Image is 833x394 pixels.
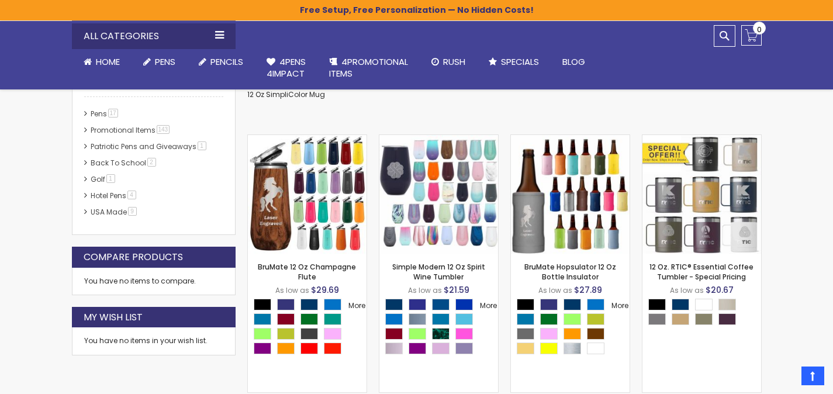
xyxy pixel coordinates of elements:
[157,125,170,134] span: 143
[695,313,713,325] div: Olive Green
[511,134,630,144] a: BruMate Hopsulator 12 Oz Bottle Insulator
[300,313,318,325] div: Green
[443,56,465,68] span: Rush
[198,141,206,150] span: 1
[155,56,175,68] span: Pens
[324,328,341,340] div: Light Pink
[757,24,762,35] span: 0
[517,299,630,357] div: Select A Color
[587,313,604,325] div: Apple Green
[88,141,210,151] a: Patriotic Pens and Giveaways1
[479,300,498,312] a: More
[84,311,143,324] strong: My Wish List
[455,328,473,340] div: Pink
[96,56,120,68] span: Home
[311,284,339,296] span: $29.69
[648,313,666,325] div: Graphite
[420,49,477,75] a: Rush
[718,313,736,325] div: Plum
[517,313,534,325] div: Aqua
[409,328,426,340] div: Green Light
[300,299,318,310] div: Navy Blue
[72,268,236,295] div: You have no items to compare.
[108,109,118,117] span: 17
[432,343,450,354] div: Light Purple
[258,262,356,281] a: BruMate 12 Oz Champagne Flute
[254,313,271,325] div: Aqua
[277,328,295,340] div: Apple Green
[455,299,473,310] div: Blue
[324,299,341,310] div: Blue Light
[642,135,761,254] img: 12 Oz. RTIC® Essential Coffee Tumbler - Special Pricing
[564,343,581,354] div: Stainless Steel
[379,135,498,254] img: Simple Modern 12 Oz Spirit Wine Tumbler
[88,109,122,119] a: Pens17
[408,285,442,295] span: As low as
[718,299,736,310] div: Beach
[564,313,581,325] div: Green Light
[329,56,408,80] span: 4PROMOTIONAL ITEMS
[444,284,469,296] span: $21.59
[267,56,306,80] span: 4Pens 4impact
[106,174,115,183] span: 1
[432,313,450,325] div: Aqua
[540,299,558,310] div: Royal Blue
[300,328,318,340] div: Grey Charcoal
[254,328,271,340] div: Green Light
[300,343,318,354] div: Red
[477,49,551,75] a: Specials
[254,299,367,357] div: Select A Color
[672,313,689,325] div: Harvest
[409,343,426,354] div: Purple
[801,367,824,385] a: Top
[551,49,597,75] a: Blog
[432,299,450,310] div: Ocean Blue
[672,299,689,310] div: Navy Blue
[254,343,271,354] div: Purple
[648,299,761,328] div: Select A Color
[392,262,485,281] a: Simple Modern 12 Oz Spirit Wine Tumbler
[409,299,426,310] div: Saphire Blue
[642,134,761,144] a: 12 Oz. RTIC® Essential Coffee Tumbler - Special Pricing
[574,284,602,296] span: $27.89
[84,336,223,345] div: You have no items in your wish list.
[385,299,498,357] div: Select A Color
[564,328,581,340] div: Orange
[147,158,156,167] span: 2
[254,299,271,310] div: Black
[648,299,666,310] div: Black
[385,299,403,310] div: Navy Blue
[187,49,255,75] a: Pencils
[347,300,367,312] a: More
[695,299,713,310] div: White
[324,313,341,325] div: Seafoam Green
[88,174,119,184] a: Golf1
[127,191,136,199] span: 4
[379,134,498,144] a: Simple Modern 12 Oz Spirit Wine Tumbler
[538,285,572,295] span: As low as
[84,251,183,264] strong: Compare Products
[649,262,753,281] a: 12 Oz. RTIC® Essential Coffee Tumbler - Special Pricing
[564,299,581,310] div: Navy Blue
[409,313,426,325] div: Modern Blue
[277,343,295,354] div: Orange
[706,284,734,296] span: $20.67
[540,328,558,340] div: Light Pink
[275,285,309,295] span: As low as
[540,343,558,354] div: Yellow
[255,49,317,87] a: 4Pens4impact
[247,89,325,99] a: 12 Oz SimpliColor Mug
[741,25,762,46] a: 0
[385,328,403,340] div: Burgundy
[587,328,604,340] div: Brown
[248,134,367,144] a: BruMate 12 Oz Champagne Flute
[88,207,141,217] a: USA Made9
[587,343,604,354] div: Tan
[72,49,132,75] a: Home
[210,56,243,68] span: Pencils
[517,343,534,354] div: Bright Yellow
[517,328,534,340] div: Grey
[480,300,497,310] span: More
[385,313,403,325] div: Blue Light
[611,300,628,310] span: More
